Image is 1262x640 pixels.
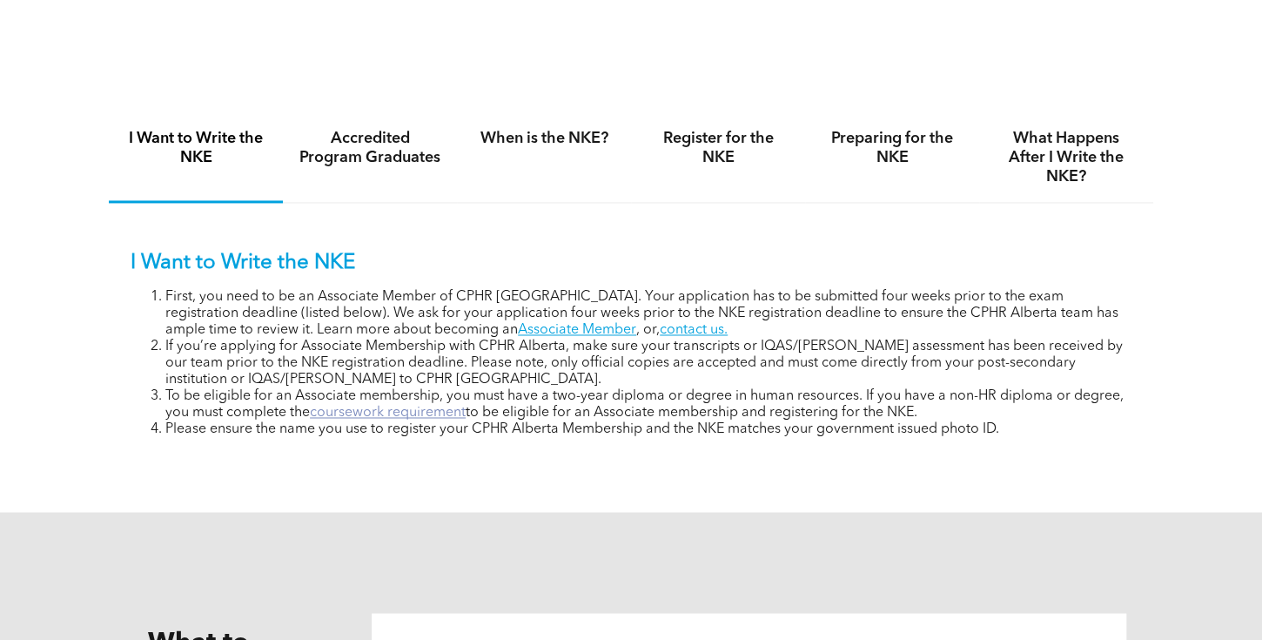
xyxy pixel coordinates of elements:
[165,388,1131,421] li: To be eligible for an Associate membership, you must have a two-year diploma or degree in human r...
[660,323,728,337] a: contact us.
[647,129,789,167] h4: Register for the NKE
[131,251,1131,276] p: I Want to Write the NKE
[165,421,1131,438] li: Please ensure the name you use to register your CPHR Alberta Membership and the NKE matches your ...
[124,129,267,167] h4: I Want to Write the NKE
[821,129,963,167] h4: Preparing for the NKE
[165,339,1131,388] li: If you’re applying for Associate Membership with CPHR Alberta, make sure your transcripts or IQAS...
[518,323,636,337] a: Associate Member
[473,129,615,148] h4: When is the NKE?
[299,129,441,167] h4: Accredited Program Graduates
[165,289,1131,339] li: First, you need to be an Associate Member of CPHR [GEOGRAPHIC_DATA]. Your application has to be s...
[995,129,1138,186] h4: What Happens After I Write the NKE?
[310,406,466,420] a: coursework requirement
